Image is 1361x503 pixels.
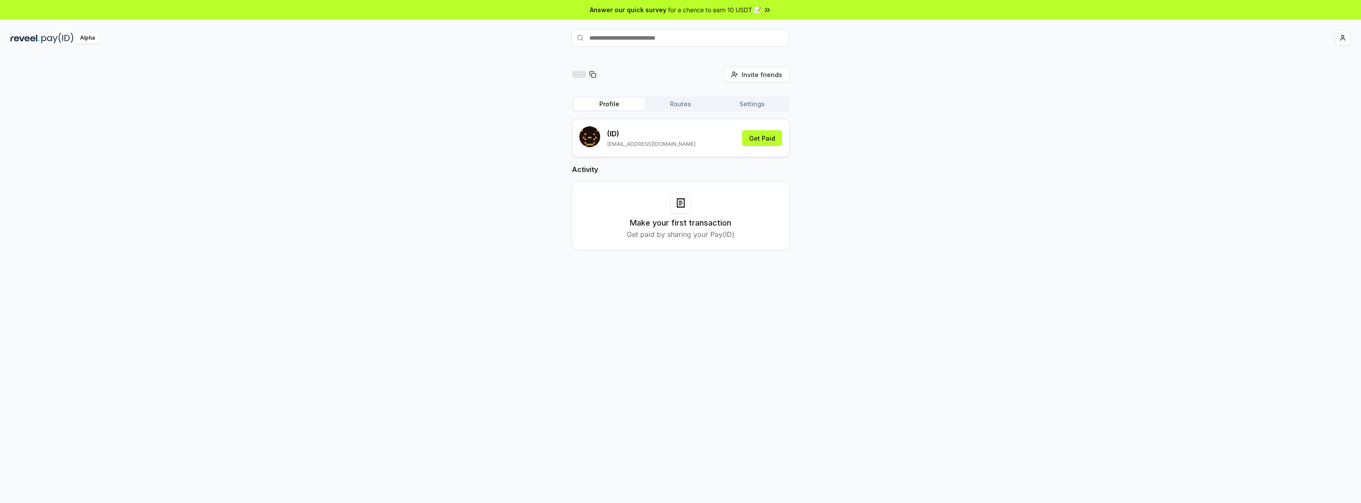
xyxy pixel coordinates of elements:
button: Profile [574,98,645,110]
p: [EMAIL_ADDRESS][DOMAIN_NAME] [607,141,696,148]
button: Get Paid [742,130,782,146]
p: (ID) [607,128,696,139]
span: Invite friends [742,70,782,79]
p: Get paid by sharing your Pay(ID) [627,229,735,240]
h2: Activity [572,164,790,175]
span: for a chance to earn 10 USDT 📝 [668,5,761,14]
button: Invite friends [724,67,790,82]
button: Settings [716,98,788,110]
img: reveel_dark [10,33,40,44]
div: Alpha [75,33,100,44]
button: Routes [645,98,716,110]
h3: Make your first transaction [630,217,731,229]
img: pay_id [41,33,74,44]
span: Answer our quick survey [590,5,666,14]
